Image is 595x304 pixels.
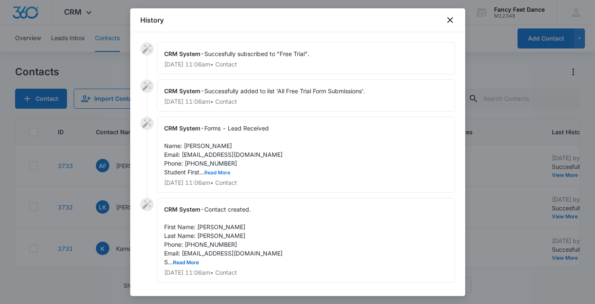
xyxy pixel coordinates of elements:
div: - [157,117,455,193]
span: Forms - Lead Received Name: [PERSON_NAME] Email: [EMAIL_ADDRESS][DOMAIN_NAME] Phone: [PHONE_NUMBE... [164,125,283,176]
div: - [157,198,455,283]
p: [DATE] 11:06am • Contact [164,99,448,105]
button: Read More [204,170,230,175]
div: - [157,42,455,74]
button: Read More [173,260,199,265]
span: CRM System [164,125,201,132]
span: CRM System [164,50,201,57]
button: close [445,15,455,25]
span: Contact created. First Name: [PERSON_NAME] Last Name: [PERSON_NAME] Phone: [PHONE_NUMBER] Email: ... [164,206,283,266]
p: [DATE] 11:06am • Contact [164,270,448,276]
p: [DATE] 11:06am • Contact [164,61,448,67]
p: [DATE] 11:06am • Contact [164,180,448,186]
span: CRM System [164,87,201,95]
span: Succesfully subscribed to "Free Trial". [204,50,309,57]
h1: History [140,15,164,25]
span: CRM System [164,206,201,213]
span: Successfully added to list 'All Free Trial Form Submissions'. [204,87,365,95]
div: - [157,79,455,112]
